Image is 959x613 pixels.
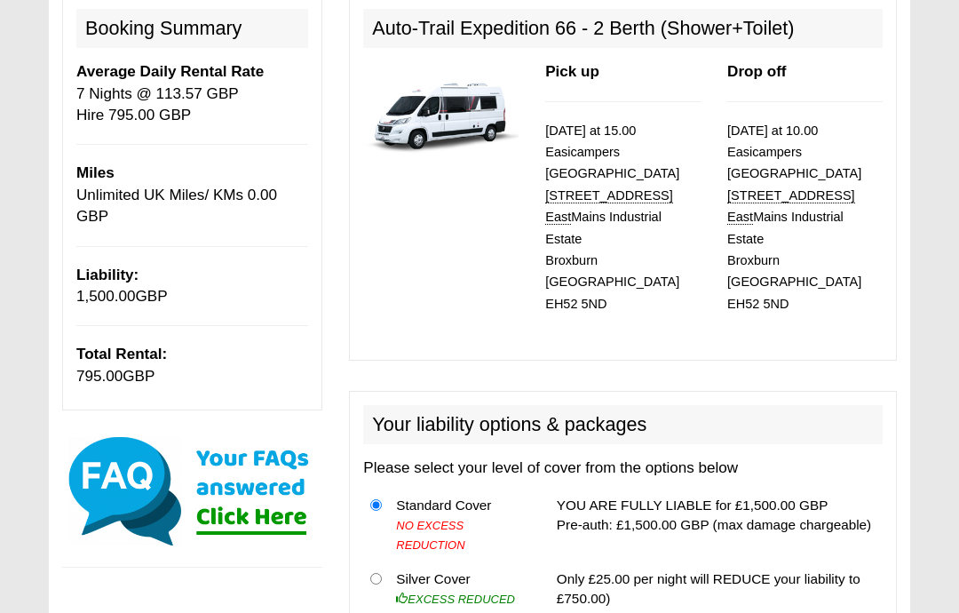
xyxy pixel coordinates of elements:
td: YOU ARE FULLY LIABLE for £1,500.00 GBP Pre-auth: £1,500.00 GBP (max damage chargeable) [550,489,883,562]
img: Click here for our most common FAQs [62,434,322,549]
small: [DATE] at 10.00 Easicampers [GEOGRAPHIC_DATA] Mains Industrial Estate Broxburn [GEOGRAPHIC_DATA] ... [727,123,861,311]
h2: Your liability options & packages [363,405,883,444]
small: [DATE] at 15.00 Easicampers [GEOGRAPHIC_DATA] Mains Industrial Estate Broxburn [GEOGRAPHIC_DATA] ... [545,123,679,311]
i: NO EXCESS REDUCTION [396,519,464,552]
td: Standard Cover [389,489,531,562]
b: Total Rental: [76,346,167,362]
span: 795.00 [76,368,123,385]
b: Liability: [76,267,139,283]
p: GBP [76,265,308,308]
b: Average Daily Rental Rate [76,63,264,80]
i: EXCESS REDUCED [396,593,515,606]
p: Please select your level of cover from the options below [363,458,883,479]
h2: Auto-Trail Expedition 66 - 2 Berth (Shower+Toilet) [363,9,883,48]
img: 339.jpg [363,61,519,161]
b: Miles [76,164,115,181]
b: Drop off [727,63,786,80]
h2: Booking Summary [76,9,308,48]
p: GBP [76,344,308,387]
p: 7 Nights @ 113.57 GBP Hire 795.00 GBP [76,61,308,126]
b: Pick up [545,63,599,80]
span: 1,500.00 [76,288,136,305]
p: Unlimited UK Miles/ KMs 0.00 GBP [76,163,308,227]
